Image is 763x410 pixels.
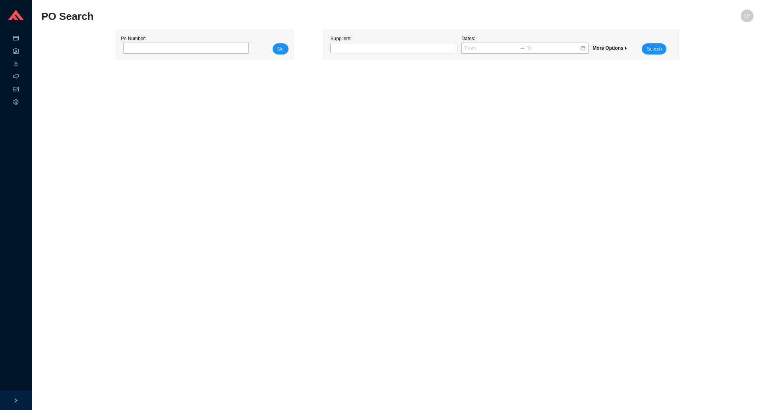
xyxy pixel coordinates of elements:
span: setting [13,96,19,109]
span: right [14,398,18,403]
button: Go [273,43,289,54]
span: credit-card [13,33,19,45]
h2: PO Search [41,10,575,23]
span: to [519,45,525,51]
span: caret-right [624,46,628,51]
span: More Options [593,45,628,51]
span: Search [647,45,662,53]
span: LP [744,10,750,22]
input: From [465,44,518,52]
span: swap-right [519,45,525,51]
input: To [527,44,580,52]
div: Po Number: [121,35,247,54]
span: Go [277,45,284,53]
span: fund [13,84,19,96]
button: Search [642,43,666,54]
div: Suppliers: [328,35,459,54]
div: Dates: [459,35,591,54]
